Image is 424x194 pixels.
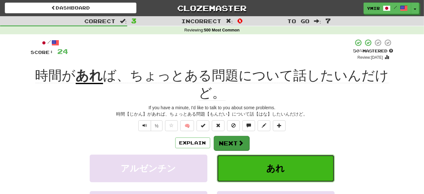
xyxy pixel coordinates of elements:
button: Add to collection (alt+a) [273,120,286,131]
strong: 500 Most Common [204,28,240,32]
span: 3 [131,17,136,24]
div: Text-to-speech controls [137,120,163,131]
a: Clozemaster [146,3,278,14]
button: あれ [217,155,335,182]
button: Reset to 0% Mastered (alt+r) [212,120,225,131]
div: Mastered [353,48,393,54]
span: ymir [367,5,380,11]
span: アルゼンチン [121,164,176,173]
span: Correct [84,18,115,24]
span: 時間が [35,68,76,83]
span: Incorrect [181,18,221,24]
span: To go [288,18,310,24]
button: Favorite sentence (alt+f) [165,120,178,131]
button: ½ [151,120,163,131]
div: If you have a minute, I'd like to talk to you about some problems. [31,104,393,111]
span: : [314,18,321,24]
small: Review: [DATE] [358,55,383,60]
span: あれ [267,164,285,173]
span: 24 [58,47,68,55]
button: Discuss sentence (alt+u) [242,120,255,131]
span: 50 % [353,48,363,53]
span: Score: [31,50,54,55]
button: Ignore sentence (alt+i) [227,120,240,131]
span: / [394,5,397,10]
button: Play sentence audio (ctl+space) [138,120,151,131]
span: 0 [237,17,243,24]
button: Next [214,136,249,151]
span: ば、ちょっとある問題について話したいんだけど。 [103,68,389,101]
button: Explain [175,137,210,148]
u: あれ [76,68,103,84]
div: 時間【じかん】があれば、ちょっとある問題【もんだい】について話【はな】したいんだけど。 [31,111,393,117]
span: 7 [325,17,331,24]
button: Set this sentence to 100% Mastered (alt+m) [197,120,209,131]
button: Edit sentence (alt+d) [258,120,270,131]
div: / [31,39,68,47]
button: アルゼンチン [90,155,207,182]
button: 🧠 [180,120,194,131]
a: ymir / [364,3,411,14]
span: : [120,18,127,24]
span: : [226,18,233,24]
a: Dashboard [5,3,136,13]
